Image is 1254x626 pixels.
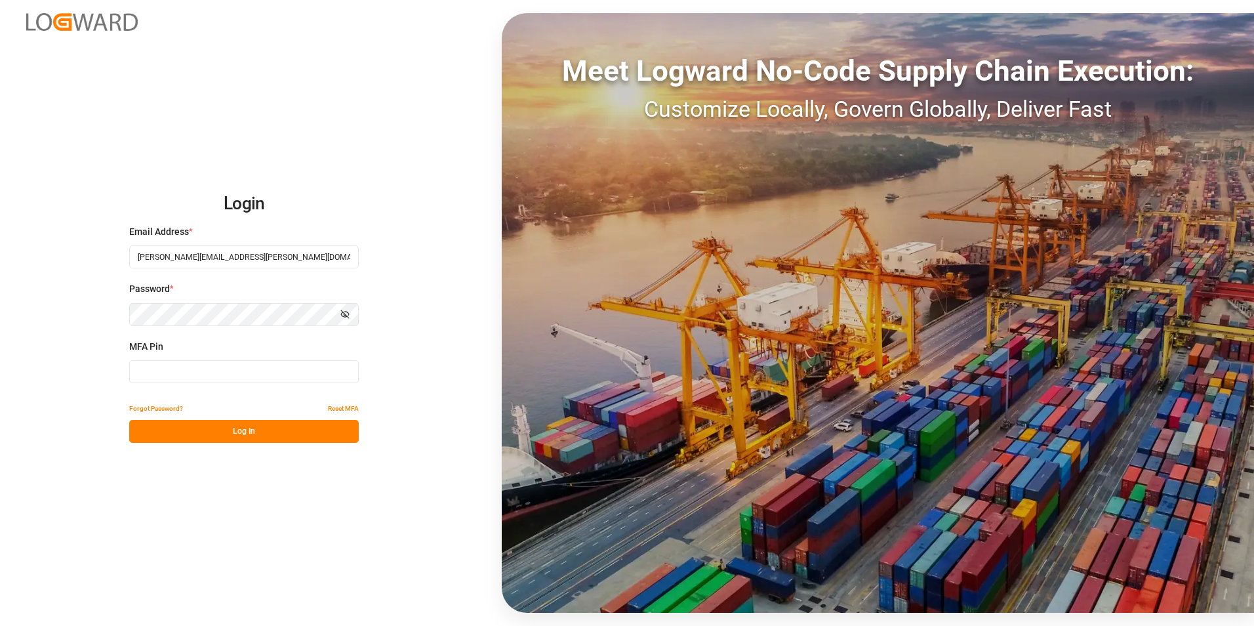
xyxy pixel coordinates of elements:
span: Email Address [129,225,189,239]
div: Customize Locally, Govern Globally, Deliver Fast [502,93,1254,126]
div: Meet Logward No-Code Supply Chain Execution: [502,49,1254,93]
button: Forgot Password? [129,397,183,420]
input: Enter your email [129,245,359,268]
span: MFA Pin [129,340,163,354]
h2: Login [129,183,359,225]
button: Reset MFA [328,397,359,420]
button: Log In [129,420,359,443]
span: Password [129,282,170,296]
img: Logward_new_orange.png [26,13,138,31]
